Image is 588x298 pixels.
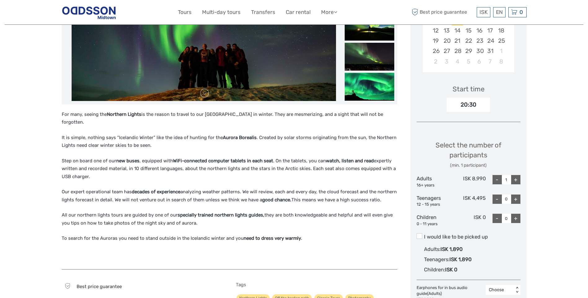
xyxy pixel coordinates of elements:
[441,46,452,56] div: Choose Monday, October 27th, 2025
[286,8,311,17] a: Car rental
[441,25,452,36] div: Choose Monday, October 13th, 2025
[493,195,502,204] div: -
[62,234,397,243] p: To search for the Auroras you need to stand outside in the Icelandic winter and you .
[62,134,397,150] p: It is simple, nothing says “Icelandic Winter” like the idea of hunting for the . Created by solar...
[496,25,506,36] div: Choose Saturday, October 18th, 2025
[440,246,462,252] span: ISK 1,890
[417,175,451,188] div: Adults
[62,188,397,204] p: Our expert operational team has analyzing weather patterns. We will review, each and every day, t...
[453,84,484,94] div: Start time
[417,221,451,227] div: 0 - 11 years
[493,175,502,184] div: -
[496,36,506,46] div: Choose Saturday, October 25th, 2025
[417,233,520,241] label: I would like to be picked up
[451,195,486,208] div: ISK 4,495
[463,56,474,67] div: Choose Wednesday, November 5th, 2025
[430,46,441,56] div: Choose Sunday, October 26th, 2025
[178,212,264,218] strong: specially trained northern lights guides,
[474,46,485,56] div: Choose Thursday, October 30th, 2025
[447,98,490,112] div: 20:30
[116,158,139,164] strong: new buses
[173,158,273,164] strong: WiFi-connected computer tablets in each seat
[485,56,496,67] div: Choose Friday, November 7th, 2025
[62,211,397,227] p: All our northern lights tours are guided by one of our they are both knowledgeable and helpful an...
[321,8,337,17] a: More
[452,25,463,36] div: Choose Tuesday, October 14th, 2025
[451,214,486,227] div: ISK 0
[424,246,440,252] span: Adults :
[417,214,451,227] div: Children
[441,56,452,67] div: Choose Monday, November 3rd, 2025
[493,214,502,223] div: -
[424,256,449,262] span: Teenagers :
[474,25,485,36] div: Choose Thursday, October 16th, 2025
[493,7,506,17] div: EN
[452,56,463,67] div: Choose Tuesday, November 4th, 2025
[417,202,451,208] div: 12 - 15 years
[132,189,180,195] strong: decades of experience
[244,235,301,241] strong: need to dress very warmly
[424,267,445,273] span: Children :
[62,5,116,20] img: Reykjavik Residence
[511,214,520,223] div: +
[262,197,291,203] strong: good chance.
[417,182,451,188] div: 16+ years
[485,36,496,46] div: Choose Friday, October 24th, 2025
[251,8,275,17] a: Transfers
[445,267,457,273] span: ISK 0
[417,162,520,169] div: (min. 1 participant)
[441,36,452,46] div: Choose Monday, October 20th, 2025
[62,111,397,126] p: For many, seeing the is the reason to travel to our [GEOGRAPHIC_DATA] in winter. They are mesmeri...
[430,25,441,36] div: Choose Sunday, October 12th, 2025
[62,157,397,181] p: Step on board one of our , equipped with . On the tablets, you can expertly written and recorded ...
[463,36,474,46] div: Choose Wednesday, October 22nd, 2025
[485,46,496,56] div: Choose Friday, October 31st, 2025
[430,36,441,46] div: Choose Sunday, October 19th, 2025
[511,175,520,184] div: +
[489,287,511,293] div: Choose
[417,140,520,169] div: Select the number of participants
[463,25,474,36] div: Choose Wednesday, October 15th, 2025
[430,56,441,67] div: Choose Sunday, November 2nd, 2025
[345,73,394,101] img: 4baece29f5834c70a7f5a10913cdb60d_slider_thumbnail.jpeg
[452,36,463,46] div: Choose Tuesday, October 21st, 2025
[223,135,257,140] strong: Aurora Borealis
[474,56,485,67] div: Choose Thursday, November 6th, 2025
[236,282,397,287] h5: Tags
[511,195,520,204] div: +
[452,46,463,56] div: Choose Tuesday, October 28th, 2025
[451,175,486,188] div: ISK 8,990
[9,11,70,16] p: We're away right now. Please check back later!
[417,195,451,208] div: Teenagers
[496,46,506,56] div: Choose Saturday, November 1st, 2025
[202,8,241,17] a: Multi-day tours
[463,46,474,56] div: Choose Wednesday, October 29th, 2025
[474,36,485,46] div: Choose Thursday, October 23rd, 2025
[496,56,506,67] div: Choose Saturday, November 8th, 2025
[345,43,394,71] img: a013ade79bd94d7d873adae2ef5e0eac_slider_thumbnail.jpg
[514,287,519,293] div: < >
[107,112,141,117] strong: Northern Lights
[480,9,488,15] span: ISK
[485,25,496,36] div: Choose Friday, October 17th, 2025
[519,9,524,15] span: 0
[449,256,471,262] span: ISK 1,890
[71,10,79,17] button: Open LiveChat chat widget
[326,158,374,164] strong: watch, listen and read
[410,7,475,17] span: Best price guarantee
[178,8,192,17] a: Tours
[77,284,122,289] span: Best price guarantee
[345,13,394,41] img: 801ee5df92de4e63bafe41904be3b9d1_slider_thumbnail.jpg
[425,5,512,67] div: month 2025-10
